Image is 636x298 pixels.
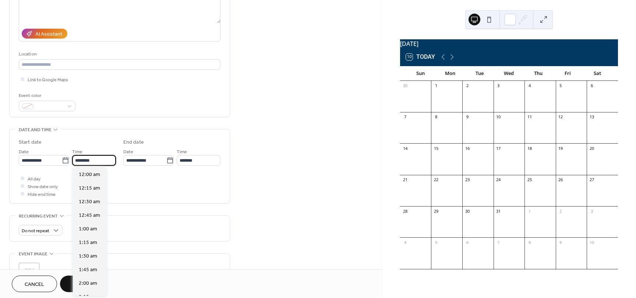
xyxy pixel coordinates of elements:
[464,240,470,245] div: 6
[60,276,98,292] button: Save
[527,114,532,120] div: 11
[79,212,100,219] span: 12:45 am
[22,227,49,235] span: Do not repeat
[177,148,187,156] span: Time
[527,208,532,214] div: 1
[589,208,594,214] div: 3
[79,252,97,260] span: 1:30 am
[433,208,439,214] div: 29
[558,240,563,245] div: 9
[589,83,594,89] div: 6
[19,148,29,156] span: Date
[19,263,39,283] div: ;
[28,191,56,198] span: Hide end time
[496,83,501,89] div: 3
[464,208,470,214] div: 30
[464,177,470,183] div: 23
[589,177,594,183] div: 27
[28,76,68,84] span: Link to Google Maps
[19,126,52,134] span: Date and time
[79,266,97,274] span: 1:45 am
[496,208,501,214] div: 31
[406,66,435,81] div: Sun
[558,208,563,214] div: 2
[28,175,40,183] span: All day
[558,83,563,89] div: 5
[79,198,100,206] span: 12:30 am
[79,184,100,192] span: 12:15 am
[433,177,439,183] div: 22
[496,146,501,151] div: 17
[35,30,62,38] div: AI Assistant
[524,66,553,81] div: Thu
[28,183,58,191] span: Show date only
[464,146,470,151] div: 16
[527,177,532,183] div: 25
[79,239,97,247] span: 1:15 am
[583,66,612,81] div: Sat
[433,240,439,245] div: 5
[496,240,501,245] div: 7
[433,114,439,120] div: 8
[79,280,97,287] span: 2:00 am
[402,208,408,214] div: 28
[496,177,501,183] div: 24
[558,177,563,183] div: 26
[589,114,594,120] div: 13
[79,225,97,233] span: 1:00 am
[402,177,408,183] div: 21
[19,139,42,146] div: Start date
[464,83,470,89] div: 2
[496,114,501,120] div: 10
[558,114,563,120] div: 12
[19,92,74,100] div: Event color
[553,66,583,81] div: Fri
[123,139,144,146] div: End date
[527,146,532,151] div: 18
[494,66,524,81] div: Wed
[19,50,219,58] div: Location
[400,39,618,48] div: [DATE]
[527,240,532,245] div: 8
[527,83,532,89] div: 4
[402,240,408,245] div: 4
[402,83,408,89] div: 30
[12,276,57,292] button: Cancel
[72,148,82,156] span: Time
[435,66,465,81] div: Mon
[402,114,408,120] div: 7
[433,83,439,89] div: 1
[403,52,438,62] button: 10Today
[25,281,44,288] span: Cancel
[433,146,439,151] div: 15
[465,66,494,81] div: Tue
[402,146,408,151] div: 14
[22,29,67,39] button: AI Assistant
[558,146,563,151] div: 19
[79,171,100,179] span: 12:00 am
[589,240,594,245] div: 10
[123,148,133,156] span: Date
[464,114,470,120] div: 9
[19,212,58,220] span: Recurring event
[19,250,47,258] span: Event image
[589,146,594,151] div: 20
